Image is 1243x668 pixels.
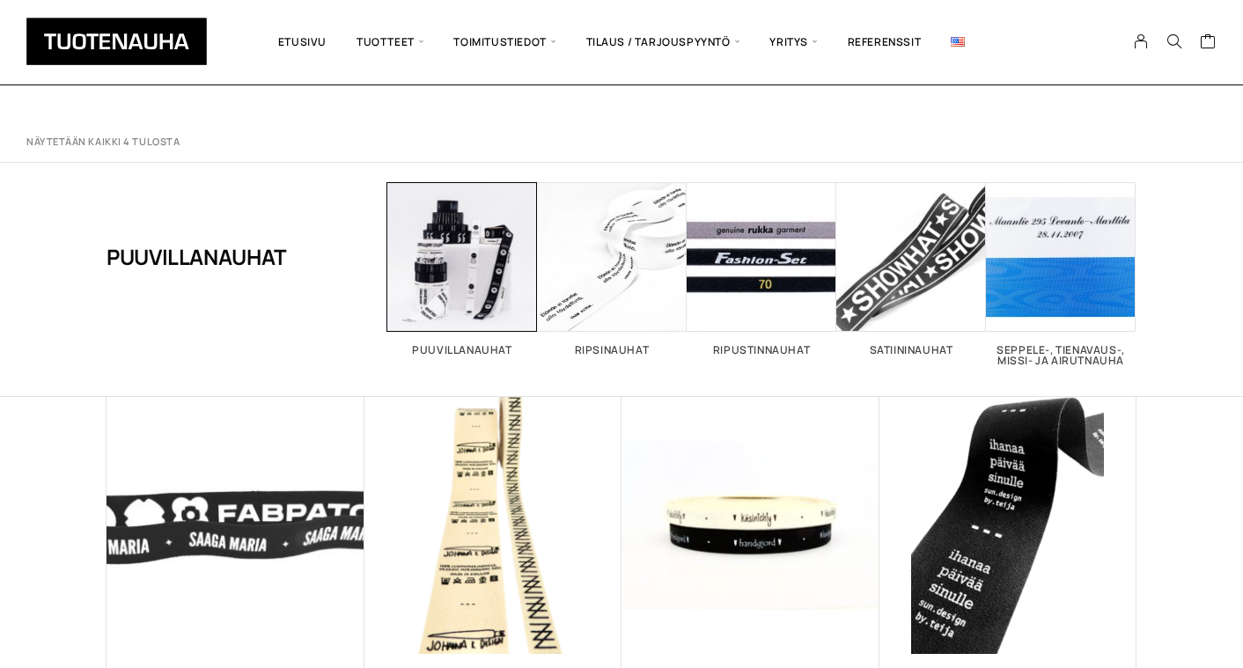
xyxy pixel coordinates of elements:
[342,11,438,71] span: Tuotteet
[986,182,1136,366] a: Visit product category Seppele-, tienavaus-, missi- ja airutnauha
[833,11,937,71] a: Referenssit
[537,182,687,356] a: Visit product category Ripsinauhat
[687,345,836,356] h2: Ripustinnauhat
[754,11,832,71] span: Yritys
[687,182,836,356] a: Visit product category Ripustinnauhat
[107,182,287,332] h1: Puuvillanauhat
[836,345,986,356] h2: Satiininauhat
[1200,33,1217,54] a: Cart
[571,11,755,71] span: Tilaus / Tarjouspyyntö
[1124,33,1158,49] a: My Account
[26,18,207,65] img: Tuotenauha Oy
[438,11,570,71] span: Toimitustiedot
[836,182,986,356] a: Visit product category Satiininauhat
[1158,33,1191,49] button: Search
[951,37,965,47] img: English
[387,182,537,356] a: Visit product category Puuvillanauhat
[986,345,1136,366] h2: Seppele-, tienavaus-, missi- ja airutnauha
[387,345,537,356] h2: Puuvillanauhat
[537,345,687,356] h2: Ripsinauhat
[26,136,180,149] p: Näytetään kaikki 4 tulosta
[263,11,342,71] a: Etusivu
